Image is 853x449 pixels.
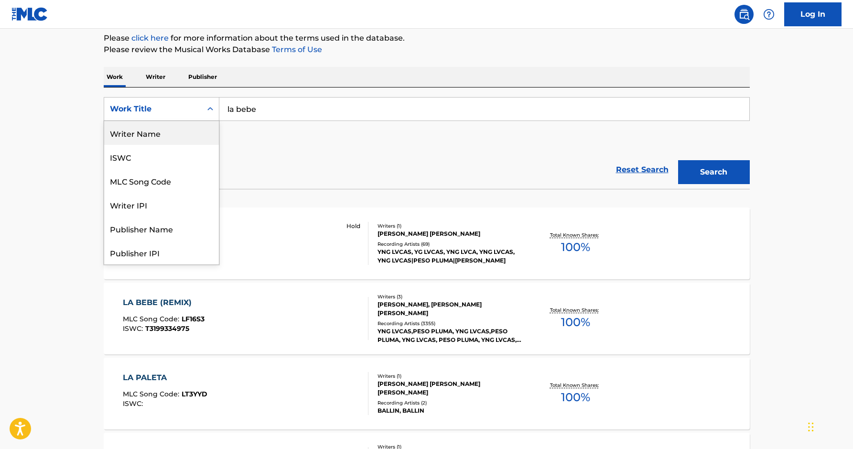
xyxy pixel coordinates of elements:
[104,283,750,354] a: LA BEBE (REMIX)MLC Song Code:LF16S3ISWC:T3199334975Writers (3)[PERSON_NAME], [PERSON_NAME] [PERSO...
[123,390,182,398] span: MLC Song Code :
[185,67,220,87] p: Publisher
[550,382,601,389] p: Total Known Shares:
[104,217,219,241] div: Publisher Name
[346,222,360,230] p: Hold
[104,33,750,44] p: Please for more information about the terms used in the database.
[808,413,814,441] div: Arrastrar
[104,145,219,169] div: ISWC
[378,230,522,238] div: [PERSON_NAME] [PERSON_NAME]
[123,399,145,408] span: ISWC :
[104,358,750,429] a: LA PALETAMLC Song Code:LT3YYDISWC:Writers (1)[PERSON_NAME] [PERSON_NAME] [PERSON_NAME]Recording A...
[123,297,205,308] div: LA BEBE (REMIX)
[104,97,750,189] form: Search Form
[104,193,219,217] div: Writer IPI
[378,406,522,415] div: BALLIN, BALLIN
[104,44,750,55] p: Please review the Musical Works Database
[378,399,522,406] div: Recording Artists ( 2 )
[104,67,126,87] p: Work
[182,390,207,398] span: LT3YYD
[123,324,145,333] span: ISWC :
[611,159,673,180] a: Reset Search
[734,5,754,24] a: Public Search
[378,222,522,230] div: Writers ( 1 )
[738,9,750,20] img: search
[550,231,601,239] p: Total Known Shares:
[182,315,205,323] span: LF16S3
[561,389,590,406] span: 100 %
[378,327,522,344] div: YNG LVCAS,PESO PLUMA, YNG LVCAS,PESO PLUMA, YNG LVCAS, PESO PLUMA, YNG LVCAS, YNG LVCAS
[378,320,522,327] div: Recording Artists ( 3355 )
[104,208,750,279] a: LA BEBEMLC Song Code:LF0Q7KISWC: HoldWriters (1)[PERSON_NAME] [PERSON_NAME]Recording Artists (69)...
[805,403,853,449] iframe: Chat Widget
[784,2,842,26] a: Log In
[104,241,219,264] div: Publisher IPI
[123,372,207,383] div: LA PALETA
[378,380,522,397] div: [PERSON_NAME] [PERSON_NAME] [PERSON_NAME]
[561,314,590,331] span: 100 %
[11,7,48,21] img: MLC Logo
[378,241,522,248] div: Recording Artists ( 69 )
[378,293,522,300] div: Writers ( 3 )
[378,372,522,380] div: Writers ( 1 )
[805,403,853,449] div: Widget de chat
[110,103,196,115] div: Work Title
[763,9,775,20] img: help
[131,33,169,43] a: click here
[104,121,219,145] div: Writer Name
[270,45,322,54] a: Terms of Use
[123,315,182,323] span: MLC Song Code :
[678,160,750,184] button: Search
[378,248,522,265] div: YNG LVCAS, YG LVCAS, YNG LVCA, YNG LVCAS, YNG LVCAS|PESO PLUMA|[PERSON_NAME]
[759,5,778,24] div: Help
[145,324,189,333] span: T3199334975
[561,239,590,256] span: 100 %
[104,169,219,193] div: MLC Song Code
[550,307,601,314] p: Total Known Shares:
[378,300,522,318] div: [PERSON_NAME], [PERSON_NAME] [PERSON_NAME]
[143,67,168,87] p: Writer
